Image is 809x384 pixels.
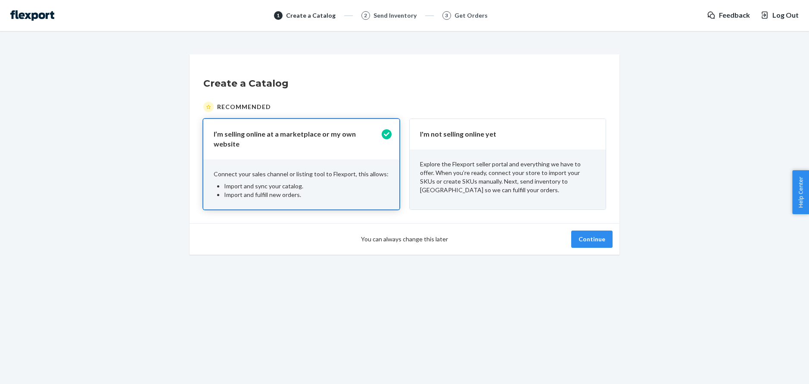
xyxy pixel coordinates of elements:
p: I'm not selling online yet [420,129,585,139]
button: I'm not selling online yetExplore the Flexport seller portal and everything we have to offer. Whe... [410,119,606,209]
span: You can always change this later [361,235,448,244]
div: Send Inventory [373,11,417,20]
div: Create a Catalog [286,11,336,20]
span: 3 [445,12,448,19]
p: Explore the Flexport seller portal and everything we have to offer. When you’re ready, connect yo... [420,160,595,194]
span: 1 [277,12,280,19]
span: 2 [364,12,367,19]
p: I’m selling online at a marketplace or my own website [214,129,379,149]
span: Recommended [217,103,271,111]
button: I’m selling online at a marketplace or my own websiteConnect your sales channel or listing tool t... [203,119,399,209]
button: Log Out [760,10,799,20]
span: Feedback [719,10,750,20]
a: Feedback [707,10,750,20]
button: Continue [571,231,613,248]
div: Get Orders [454,11,488,20]
p: Connect your sales channel or listing tool to Flexport, this allows: [214,170,389,178]
span: Import and fulfill new orders. [224,191,301,198]
button: Help Center [792,170,809,214]
span: Log Out [772,10,799,20]
h1: Create a Catalog [203,77,606,91]
img: Flexport logo [10,10,54,21]
span: Import and sync your catalog. [224,182,303,190]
